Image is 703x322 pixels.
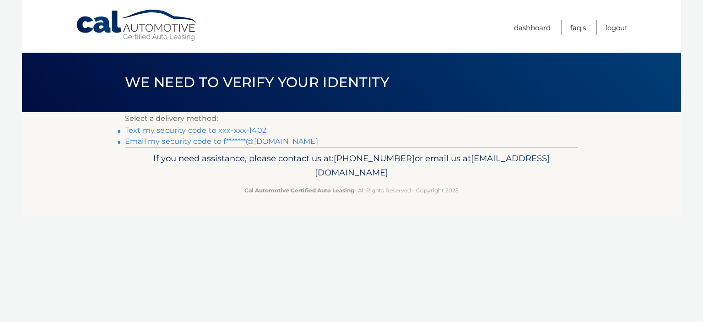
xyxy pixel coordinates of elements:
a: Logout [606,20,627,35]
a: FAQ's [570,20,586,35]
a: Cal Automotive [76,9,199,42]
span: [PHONE_NUMBER] [334,153,415,164]
span: We need to verify your identity [125,74,389,91]
p: - All Rights Reserved - Copyright 2025 [131,186,572,195]
a: Dashboard [514,20,551,35]
strong: Cal Automotive Certified Auto Leasing [244,187,354,194]
a: Text my security code to xxx-xxx-1402 [125,126,266,135]
p: Select a delivery method: [125,112,578,125]
a: Email my security code to f*******@[DOMAIN_NAME] [125,137,318,146]
p: If you need assistance, please contact us at: or email us at [131,151,572,180]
